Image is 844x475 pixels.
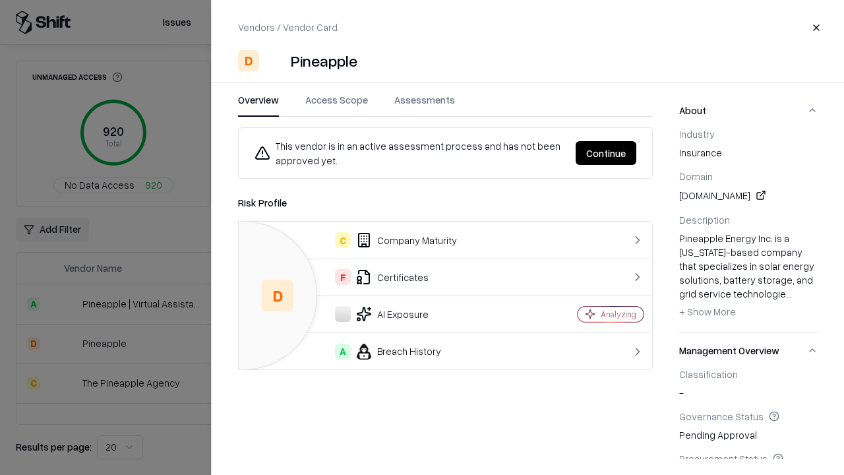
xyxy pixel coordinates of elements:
[679,128,818,140] div: Industry
[679,93,818,128] button: About
[335,269,351,285] div: F
[249,344,531,360] div: Breach History
[786,288,792,300] span: ...
[238,195,653,210] div: Risk Profile
[679,368,818,400] div: -
[394,93,455,117] button: Assessments
[679,333,818,368] button: Management Overview
[262,280,293,311] div: D
[679,170,818,182] div: Domain
[335,344,351,360] div: A
[291,50,357,71] div: Pineapple
[601,309,636,320] div: Analyzing
[576,141,636,165] button: Continue
[679,368,818,380] div: Classification
[249,269,531,285] div: Certificates
[255,139,565,168] div: This vendor is in an active assessment process and has not been approved yet.
[238,93,279,117] button: Overview
[679,146,818,160] span: insurance
[679,301,736,322] button: + Show More
[264,50,286,71] img: Pineapple
[249,306,531,322] div: AI Exposure
[679,305,736,317] span: + Show More
[238,20,338,34] p: Vendors / Vendor Card
[238,50,259,71] div: D
[249,232,531,248] div: Company Maturity
[335,232,351,248] div: C
[679,410,818,442] div: Pending Approval
[679,410,818,422] div: Governance Status
[679,128,818,332] div: About
[679,214,818,226] div: Description
[305,93,368,117] button: Access Scope
[679,232,818,323] div: Pineapple Energy Inc. is a [US_STATE]-based company that specializes in solar energy solutions, b...
[679,187,818,203] div: [DOMAIN_NAME]
[679,453,818,464] div: Procurement Status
